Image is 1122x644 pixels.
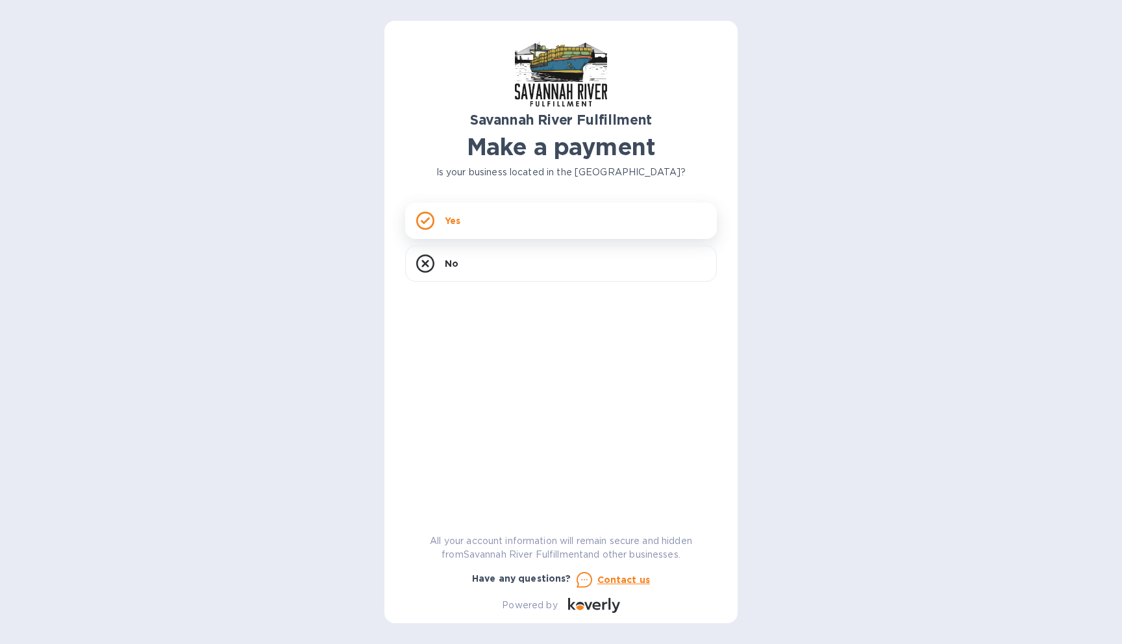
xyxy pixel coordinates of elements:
[472,573,571,584] b: Have any questions?
[405,133,717,160] h1: Make a payment
[445,257,458,270] p: No
[445,214,460,227] p: Yes
[470,112,652,128] b: Savannah River Fulfillment
[597,575,651,585] u: Contact us
[502,599,557,612] p: Powered by
[405,534,717,562] p: All your account information will remain secure and hidden from Savannah River Fulfillment and ot...
[405,166,717,179] p: Is your business located in the [GEOGRAPHIC_DATA]?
